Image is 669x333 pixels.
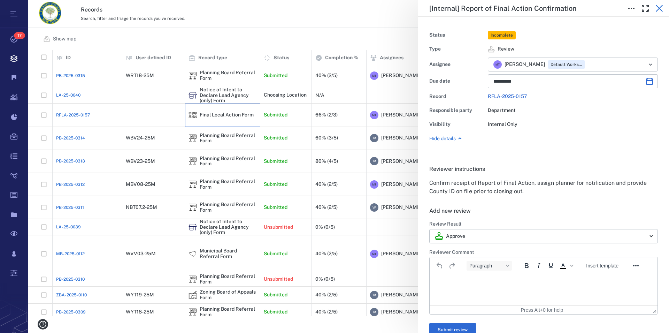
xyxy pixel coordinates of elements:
div: Assignee [429,60,485,69]
p: Confirm receipt of Report of Final Action, assign planner for notification and provide County ID ... [429,179,658,196]
span: 17 [14,32,25,39]
div: Responsible party [429,106,485,115]
body: Rich Text Area. Press ALT-0 for help. [6,6,222,12]
iframe: Rich Text Area. Press ALT-0 for help. [430,274,658,305]
h5: [Internal] Report of Final Action Confirmation [429,4,577,13]
div: Status [429,30,485,40]
h6: Reviewer instructions [429,165,658,173]
div: Text color Black [557,261,575,271]
button: Open [646,60,655,69]
h6: Add new review [429,207,658,215]
span: Default Workspace [549,62,584,68]
h6: Reviewer Comment [429,249,658,256]
button: Toggle Fullscreen [638,1,652,15]
p: Hide details [429,135,456,142]
div: Visibility [429,120,485,129]
button: Choose date, selected date is Aug 26, 2025 [643,74,656,88]
div: M T [493,60,502,69]
span: Incomplete [489,32,514,38]
div: Press Alt+0 for help [506,307,579,313]
button: Toggle to Edit Boxes [624,1,638,15]
div: Press the Up and Down arrow keys to resize the editor. [653,307,656,313]
button: Bold [521,261,532,271]
button: Insert template [583,261,621,271]
p: Approve [446,233,465,240]
div: Record [429,92,485,101]
button: Italic [533,261,545,271]
button: Underline [545,261,557,271]
span: Review [498,46,514,53]
button: Block Paragraph [467,261,512,271]
span: Insert template [586,263,618,268]
span: Department [488,107,516,113]
span: Help [16,5,30,11]
button: Redo [446,261,458,271]
h6: Review Result [429,221,658,228]
div: Type [429,44,485,54]
span: Internal Only [488,121,517,127]
span: [PERSON_NAME] [505,61,545,68]
button: Reveal or hide additional toolbar items [630,261,642,271]
div: Due date [429,76,485,86]
button: Undo [434,261,446,271]
span: Paragraph [469,263,503,268]
button: Close [652,1,666,15]
a: RFLA-2025-0157 [488,93,527,99]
